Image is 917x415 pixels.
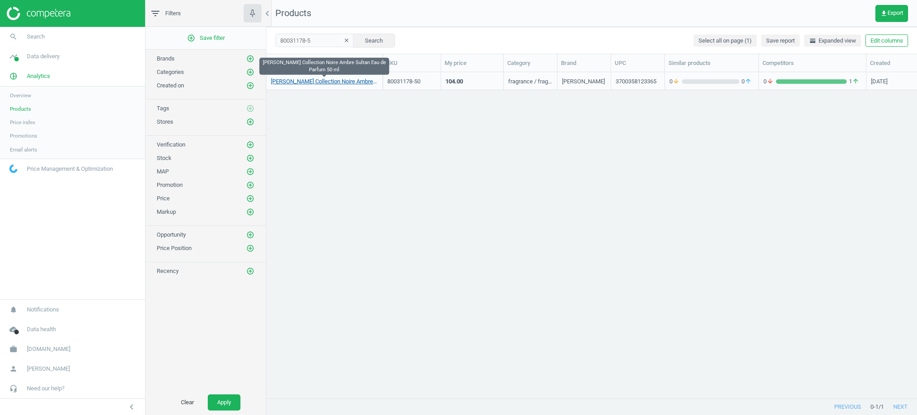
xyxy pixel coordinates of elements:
span: Search [27,33,45,41]
span: Save report [766,37,795,45]
span: Stock [157,155,171,161]
i: add_circle_outline [246,141,254,149]
button: horizontal_splitExpanded view [804,35,861,47]
button: add_circle_outline [246,267,255,276]
img: wGWNvw8QSZomAAAAABJRU5ErkJggg== [9,164,17,173]
button: add_circle_outline [246,117,255,126]
i: notifications [5,301,22,318]
i: headset_mic [5,380,22,397]
div: [PERSON_NAME] [562,78,605,89]
input: SKU/Title search [275,34,354,47]
button: add_circle_outline [246,194,255,203]
i: add_circle_outline [246,231,254,239]
span: Brands [157,55,175,62]
i: add_circle_outline [246,267,254,275]
span: / 1 [878,403,884,411]
span: Data delivery [27,52,60,61]
span: Notifications [27,306,59,314]
span: Promotion [157,182,183,188]
span: Opportunity [157,231,186,238]
i: clear [343,37,350,43]
span: Price index [10,119,35,126]
button: clear [340,35,353,47]
div: [PERSON_NAME] Collection Noire Ambre Sultan Eau de Parfum 50 ml [259,58,389,75]
i: add_circle_outline [187,34,195,42]
div: Created [870,59,917,67]
div: Brand [561,59,607,67]
button: Clear [171,394,203,411]
span: Save filter [187,34,225,42]
i: add_circle_outline [246,154,254,162]
span: Analytics [27,72,50,80]
button: Edit columns [866,35,908,47]
i: add_circle_outline [246,118,254,126]
span: Products [10,105,31,112]
span: Price Management & Optimization [27,165,113,173]
img: ajHJNr6hYgQAAAAASUVORK5CYII= [7,7,70,20]
button: Select all on page (1) [694,35,757,47]
button: chevron_left [120,401,143,413]
div: SKU [386,59,437,67]
i: work [5,341,22,358]
span: Categories [157,69,184,75]
i: arrow_downward [767,78,774,86]
span: Recency [157,268,179,274]
button: add_circle_outline [246,140,255,149]
i: pie_chart_outlined [5,68,22,85]
span: 0 [669,78,682,86]
span: Price [157,195,170,202]
div: Similar products [668,59,755,67]
button: add_circle_outline [246,230,255,239]
span: Tags [157,105,169,112]
button: next [884,399,917,415]
i: add_circle_outline [246,168,254,176]
i: cloud_done [5,321,22,338]
span: Email alerts [10,146,37,153]
button: add_circle_outline [246,154,255,163]
span: Expanded view [809,37,856,45]
div: grid [266,72,917,389]
span: 0 [763,78,776,86]
i: add_circle_outline [246,55,254,63]
button: get_appExport [875,5,908,22]
span: Promotions [10,132,37,139]
span: Products [275,8,311,18]
button: Save report [761,35,800,47]
span: Select all on page (1) [698,37,752,45]
span: Created on [157,82,184,89]
button: add_circle_outline [246,54,255,63]
span: MAP [157,168,169,175]
i: person [5,360,22,377]
span: 0 - 1 [870,403,878,411]
span: Markup [157,208,176,215]
i: arrow_upward [852,78,859,86]
span: [PERSON_NAME] [27,365,70,373]
button: Search [353,34,395,47]
i: arrow_upward [745,78,752,86]
span: Overview [10,92,31,99]
div: 80031178-50 [387,78,436,86]
span: Export [880,10,903,17]
div: UPC [615,59,661,67]
div: Category [507,59,553,67]
i: get_app [880,10,887,17]
button: add_circle_outline [246,244,255,253]
i: search [5,28,22,45]
i: add_circle_outline [246,82,254,90]
button: add_circle_outline [246,181,255,190]
i: add_circle_outline [246,68,254,76]
i: chevron_left [262,8,273,19]
button: previous [825,399,870,415]
button: add_circle_outline [246,68,255,77]
span: 1 [847,78,861,86]
i: horizontal_split [809,37,816,44]
div: 104.00 [446,78,463,86]
i: add_circle_outline [246,208,254,216]
button: add_circle_outlineSave filter [146,29,266,47]
i: add_circle_outline [246,244,254,252]
div: My price [445,59,500,67]
span: Price Position [157,245,192,251]
span: 0 [739,78,754,86]
i: add_circle_outline [246,195,254,203]
button: Apply [208,394,240,411]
